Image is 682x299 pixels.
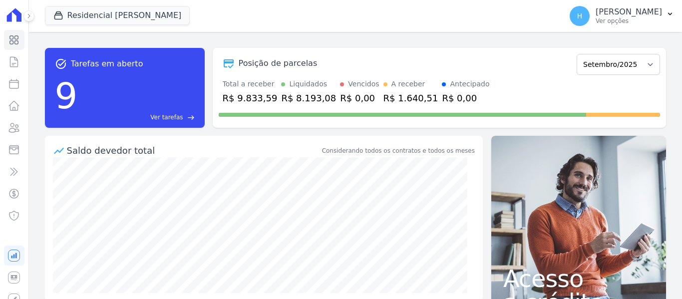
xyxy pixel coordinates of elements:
[71,58,143,70] span: Tarefas em aberto
[340,91,379,105] div: R$ 0,00
[596,17,662,25] p: Ver opções
[322,146,475,155] div: Considerando todos os contratos e todos os meses
[383,91,438,105] div: R$ 1.640,51
[577,12,583,19] span: H
[81,113,194,122] a: Ver tarefas east
[223,91,278,105] div: R$ 9.833,59
[281,91,336,105] div: R$ 8.193,08
[150,113,183,122] span: Ver tarefas
[503,267,654,291] span: Acesso
[55,70,78,122] div: 9
[596,7,662,17] p: [PERSON_NAME]
[45,6,190,25] button: Residencial [PERSON_NAME]
[391,79,425,89] div: A receber
[348,79,379,89] div: Vencidos
[289,79,327,89] div: Liquidados
[562,2,682,30] button: H [PERSON_NAME] Ver opções
[223,79,278,89] div: Total a receber
[67,144,320,157] div: Saldo devedor total
[442,91,489,105] div: R$ 0,00
[239,57,318,69] div: Posição de parcelas
[187,114,195,121] span: east
[450,79,489,89] div: Antecipado
[55,58,67,70] span: task_alt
